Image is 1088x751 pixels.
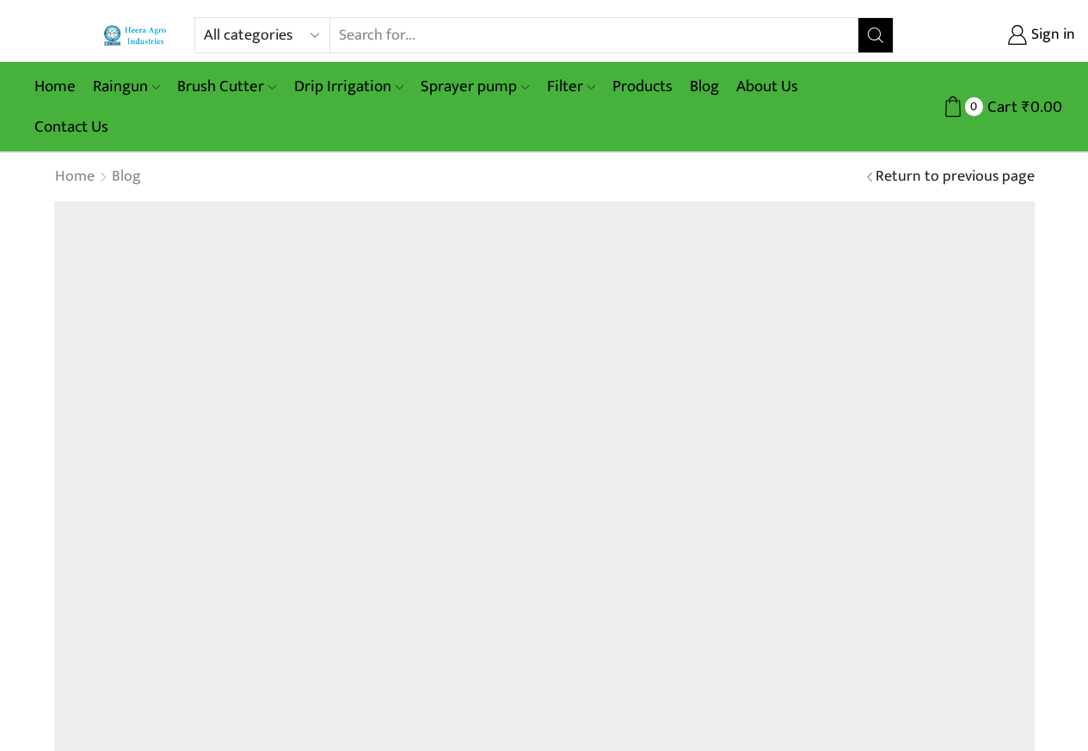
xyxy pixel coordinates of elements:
[983,95,1017,119] span: Cart
[330,18,858,52] input: Search for...
[876,166,1035,188] a: Return to previous page
[111,166,142,188] a: Blog
[1022,94,1030,120] span: ₹
[286,66,412,107] a: Drip Irrigation
[538,66,604,107] a: Filter
[54,166,95,188] a: Home
[84,66,169,107] a: Raingun
[919,20,1075,51] a: Sign in
[169,66,285,107] a: Brush Cutter
[604,66,681,107] a: Products
[1027,24,1075,46] span: Sign in
[911,91,1062,123] a: 0 Cart ₹0.00
[1022,94,1062,120] bdi: 0.00
[412,66,538,107] a: Sprayer pump
[26,66,84,107] a: Home
[681,66,728,107] a: Blog
[858,18,893,52] button: Search button
[26,107,117,147] a: Contact Us
[728,66,807,107] a: About Us
[965,97,983,115] span: 0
